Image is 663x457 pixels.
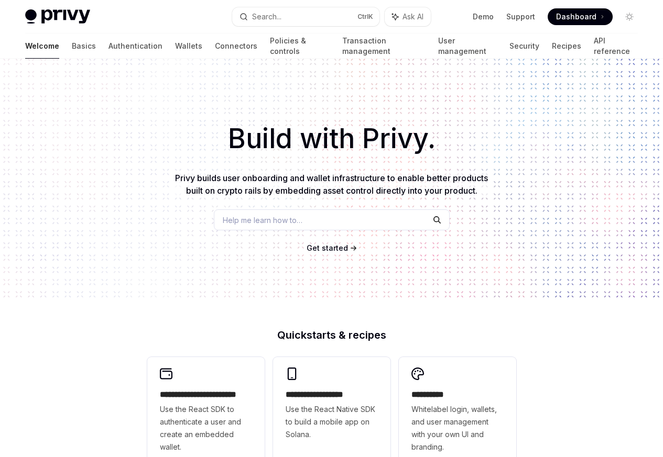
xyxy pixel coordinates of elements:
a: Dashboard [548,8,613,25]
a: Policies & controls [270,34,330,59]
span: Get started [307,243,348,252]
a: User management [438,34,497,59]
button: Search...CtrlK [232,7,379,26]
a: Demo [473,12,494,22]
span: Ctrl K [357,13,373,21]
a: Support [506,12,535,22]
span: Privy builds user onboarding and wallet infrastructure to enable better products built on crypto ... [175,173,488,196]
span: Ask AI [403,12,423,22]
a: Transaction management [342,34,425,59]
span: Use the React SDK to authenticate a user and create an embedded wallet. [160,403,252,453]
button: Ask AI [385,7,431,26]
a: Welcome [25,34,59,59]
span: Whitelabel login, wallets, and user management with your own UI and branding. [411,403,504,453]
a: Authentication [108,34,162,59]
span: Help me learn how to… [223,215,302,226]
a: Recipes [552,34,581,59]
a: Get started [307,243,348,253]
a: Wallets [175,34,202,59]
span: Use the React Native SDK to build a mobile app on Solana. [286,403,378,441]
a: Connectors [215,34,257,59]
div: Search... [252,10,281,23]
img: light logo [25,9,90,24]
button: Toggle dark mode [621,8,638,25]
h1: Build with Privy. [17,118,646,159]
a: Basics [72,34,96,59]
span: Dashboard [556,12,596,22]
a: API reference [594,34,638,59]
h2: Quickstarts & recipes [147,330,516,340]
a: Security [509,34,539,59]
